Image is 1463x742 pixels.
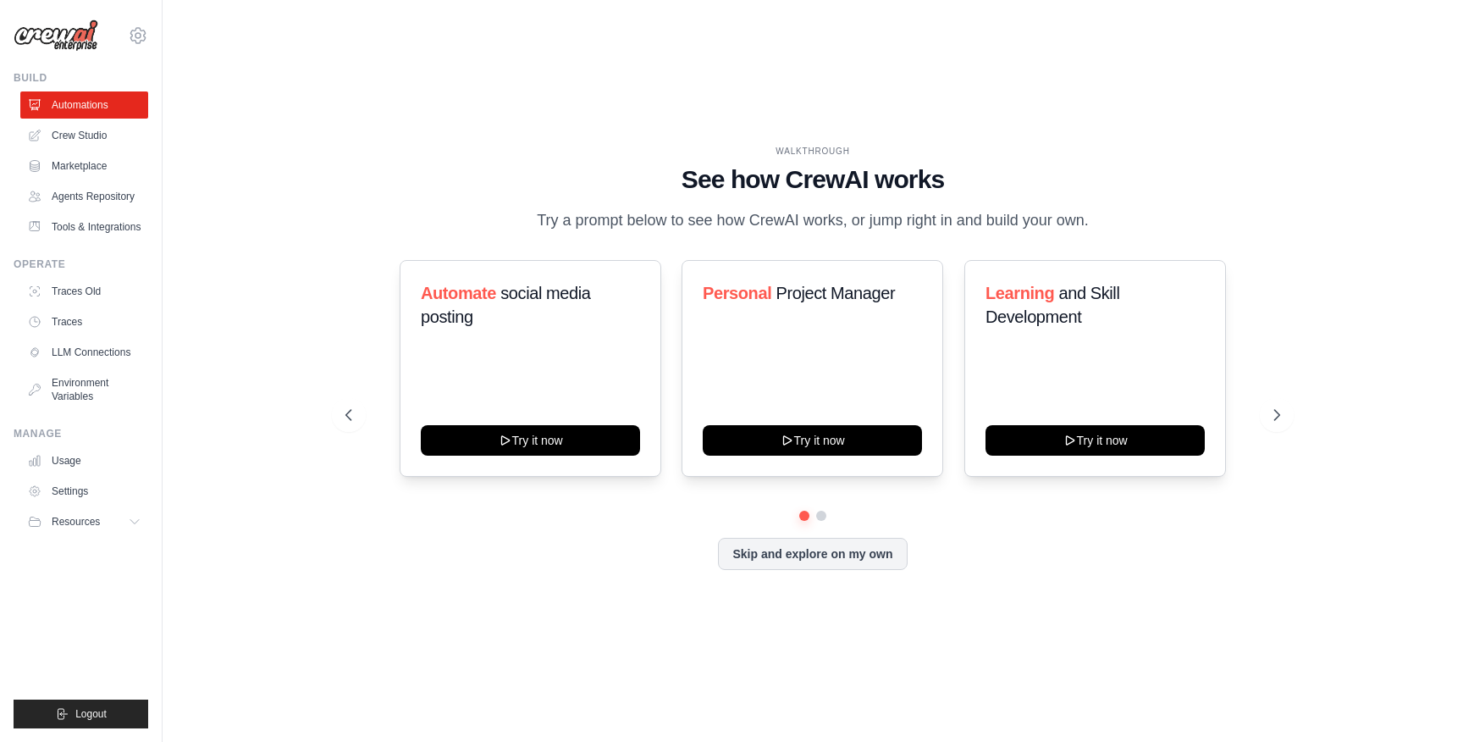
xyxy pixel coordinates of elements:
div: Build [14,71,148,85]
button: Resources [20,508,148,535]
a: Environment Variables [20,369,148,410]
a: Traces [20,308,148,335]
a: Marketplace [20,152,148,180]
span: social media posting [421,284,591,326]
span: Project Manager [776,284,896,302]
span: and Skill Development [985,284,1119,326]
span: Automate [421,284,496,302]
p: Try a prompt below to see how CrewAI works, or jump right in and build your own. [528,208,1097,233]
button: Try it now [703,425,922,456]
button: Logout [14,700,148,728]
a: Automations [20,91,148,119]
a: Settings [20,478,148,505]
div: WALKTHROUGH [345,145,1280,158]
a: Tools & Integrations [20,213,148,241]
img: Logo [14,19,98,52]
a: LLM Connections [20,339,148,366]
span: Learning [985,284,1054,302]
div: Manage [14,427,148,440]
button: Skip and explore on my own [718,538,907,570]
a: Agents Repository [20,183,148,210]
button: Try it now [985,425,1205,456]
h1: See how CrewAI works [345,164,1280,195]
button: Try it now [421,425,640,456]
a: Traces Old [20,278,148,305]
a: Usage [20,447,148,474]
a: Crew Studio [20,122,148,149]
div: Operate [14,257,148,271]
span: Resources [52,515,100,529]
span: Logout [75,707,107,721]
span: Personal [703,284,771,302]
